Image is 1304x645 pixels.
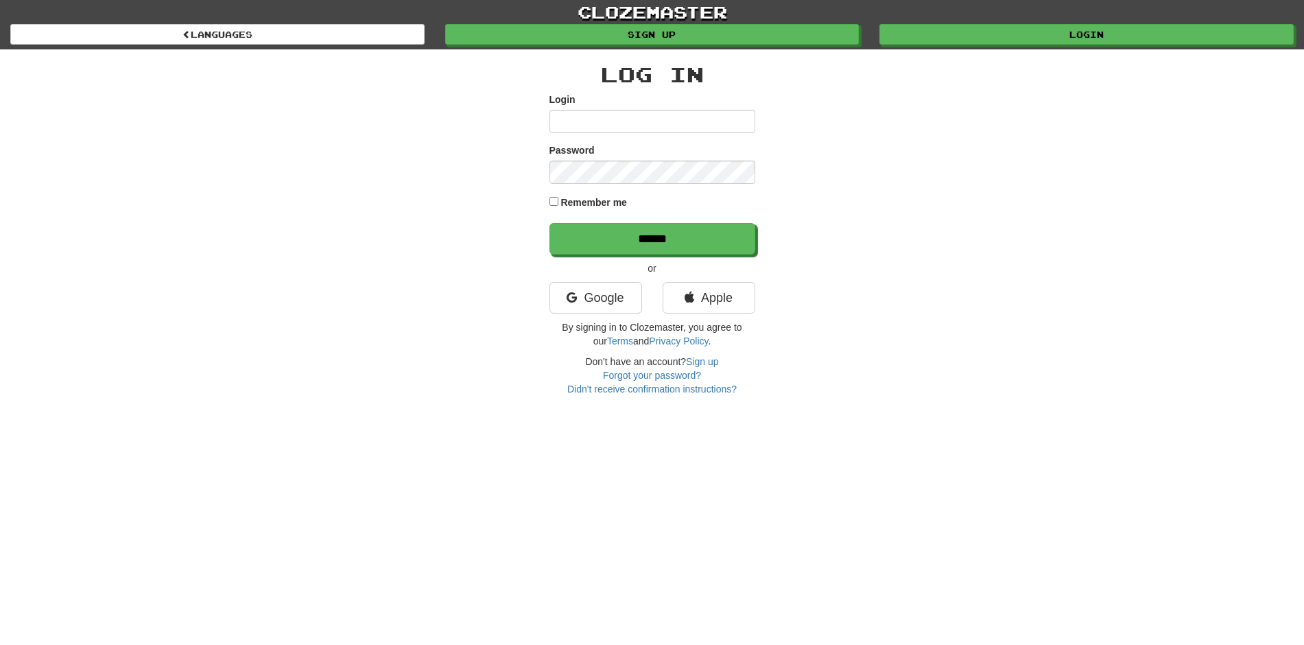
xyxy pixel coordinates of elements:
a: Google [549,282,642,314]
a: Apple [663,282,755,314]
p: or [549,261,755,275]
a: Didn't receive confirmation instructions? [567,384,737,395]
a: Sign up [445,24,860,45]
a: Sign up [686,356,718,367]
a: Login [879,24,1294,45]
a: Terms [607,336,633,347]
a: Forgot your password? [603,370,701,381]
a: Privacy Policy [649,336,708,347]
a: Languages [10,24,425,45]
label: Login [549,93,576,106]
label: Password [549,143,595,157]
label: Remember me [560,196,627,209]
div: Don't have an account? [549,355,755,396]
h2: Log In [549,63,755,86]
p: By signing in to Clozemaster, you agree to our and . [549,320,755,348]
